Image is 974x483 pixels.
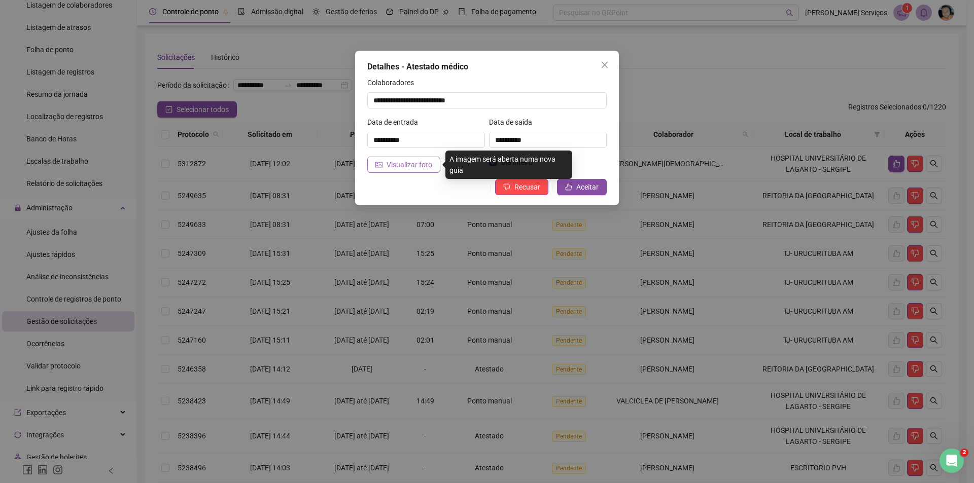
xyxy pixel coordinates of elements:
[503,183,510,191] span: dislike
[367,77,421,88] label: Colaboradores
[489,117,539,128] label: Data de saída
[367,157,440,173] button: Visualizar foto
[514,181,540,193] span: Recusar
[387,159,432,170] span: Visualizar foto
[375,161,382,168] span: picture
[367,61,607,73] div: Detalhes - Atestado médico
[597,57,613,73] button: Close
[940,449,964,473] iframe: Intercom live chat
[576,181,599,193] span: Aceitar
[601,61,609,69] span: close
[557,179,607,195] button: Aceitar
[367,117,425,128] label: Data de entrada
[445,151,572,179] div: A imagem será aberta numa nova guia
[495,179,548,195] button: Recusar
[565,183,572,191] span: like
[960,449,968,457] span: 2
